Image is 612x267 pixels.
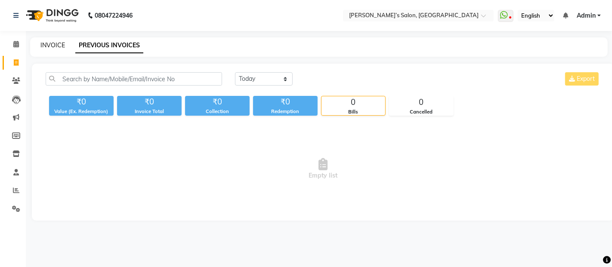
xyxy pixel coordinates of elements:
[75,38,143,53] a: PREVIOUS INVOICES
[321,108,385,116] div: Bills
[185,96,250,108] div: ₹0
[253,96,318,108] div: ₹0
[185,108,250,115] div: Collection
[253,108,318,115] div: Redemption
[46,72,222,86] input: Search by Name/Mobile/Email/Invoice No
[389,108,453,116] div: Cancelled
[49,108,114,115] div: Value (Ex. Redemption)
[46,126,600,212] span: Empty list
[117,96,182,108] div: ₹0
[389,96,453,108] div: 0
[22,3,81,28] img: logo
[117,108,182,115] div: Invoice Total
[95,3,133,28] b: 08047224946
[49,96,114,108] div: ₹0
[577,11,596,20] span: Admin
[40,41,65,49] a: INVOICE
[321,96,385,108] div: 0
